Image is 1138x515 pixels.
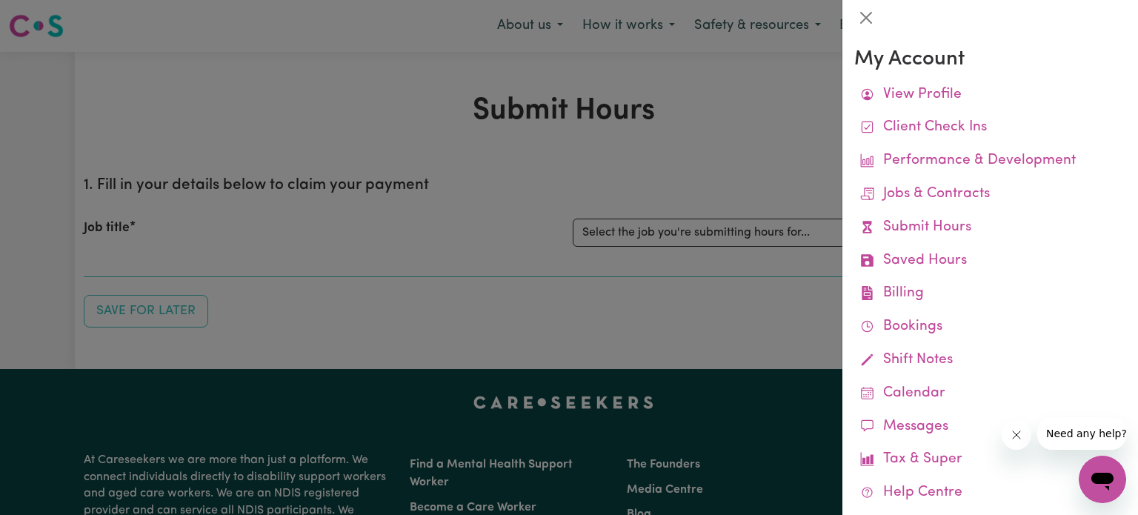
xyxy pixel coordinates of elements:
[9,10,90,22] span: Need any help?
[1079,456,1126,503] iframe: Button to launch messaging window
[854,47,1126,73] h3: My Account
[854,211,1126,245] a: Submit Hours
[854,443,1126,476] a: Tax & Super
[854,111,1126,144] a: Client Check Ins
[854,476,1126,510] a: Help Centre
[854,6,878,30] button: Close
[854,377,1126,411] a: Calendar
[854,245,1126,278] a: Saved Hours
[854,310,1126,344] a: Bookings
[1002,420,1031,450] iframe: Close message
[854,79,1126,112] a: View Profile
[854,144,1126,178] a: Performance & Development
[854,344,1126,377] a: Shift Notes
[854,178,1126,211] a: Jobs & Contracts
[1037,417,1126,450] iframe: Message from company
[854,277,1126,310] a: Billing
[854,411,1126,444] a: Messages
